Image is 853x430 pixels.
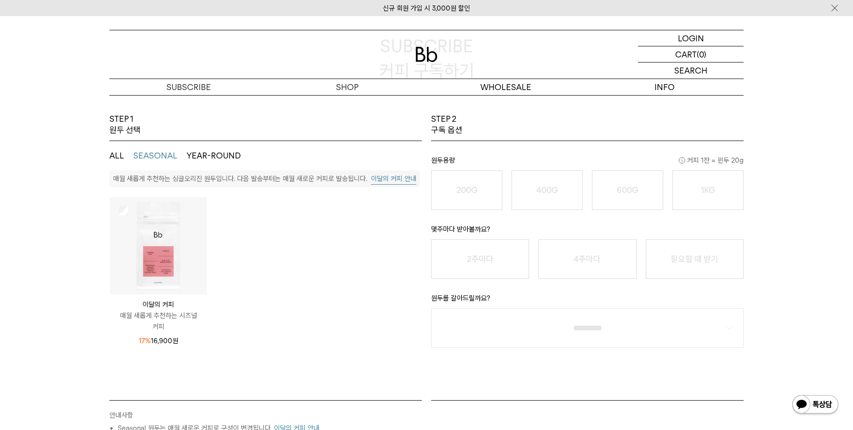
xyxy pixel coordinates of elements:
[675,46,697,62] p: CART
[456,185,478,195] o: 200G
[431,293,744,308] p: 원두를 갈아드릴까요?
[697,46,706,62] p: (0)
[139,335,178,346] p: 16,900
[679,155,744,166] span: 커피 1잔 = 윈두 20g
[672,170,744,210] button: 1KG
[426,79,585,95] p: WHOLESALE
[187,150,241,161] button: YEAR-ROUND
[674,62,707,79] p: SEARCH
[109,113,141,136] p: STEP 1 원두 선택
[638,46,744,62] a: CART (0)
[431,170,502,210] button: 200G
[512,170,583,210] button: 400G
[371,173,416,185] button: 이달의 커피 안내
[592,170,663,210] button: 600G
[431,224,744,239] p: 몇주마다 받아볼까요?
[268,79,426,95] a: SHOP
[431,113,462,136] p: STEP 2 구독 옵션
[110,197,207,294] img: 상품이미지
[109,410,422,423] p: 안내사항
[110,310,207,332] p: 매월 새롭게 추천하는 시즈널 커피
[133,150,177,161] button: SEASONAL
[415,47,438,62] img: 로고
[109,150,124,161] button: ALL
[585,79,744,95] p: INFO
[538,239,636,279] button: 4주마다
[678,30,704,46] p: LOGIN
[791,394,839,416] img: 카카오톡 채널 1:1 채팅 버튼
[172,337,178,345] span: 원
[383,4,470,12] a: 신규 회원 가입 시 3,000원 할인
[701,185,715,195] o: 1KG
[646,239,744,279] button: 필요할 때 받기
[109,79,268,95] a: SUBSCRIBE
[139,337,151,345] span: 17%
[536,185,558,195] o: 400G
[638,30,744,46] a: LOGIN
[110,299,207,310] p: 이달의 커피
[431,239,529,279] button: 2주마다
[431,155,744,170] p: 원두용량
[113,175,367,183] p: 매월 새롭게 추천하는 싱글오리진 원두입니다. 다음 발송부터는 매월 새로운 커피로 발송됩니다.
[617,185,638,195] o: 600G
